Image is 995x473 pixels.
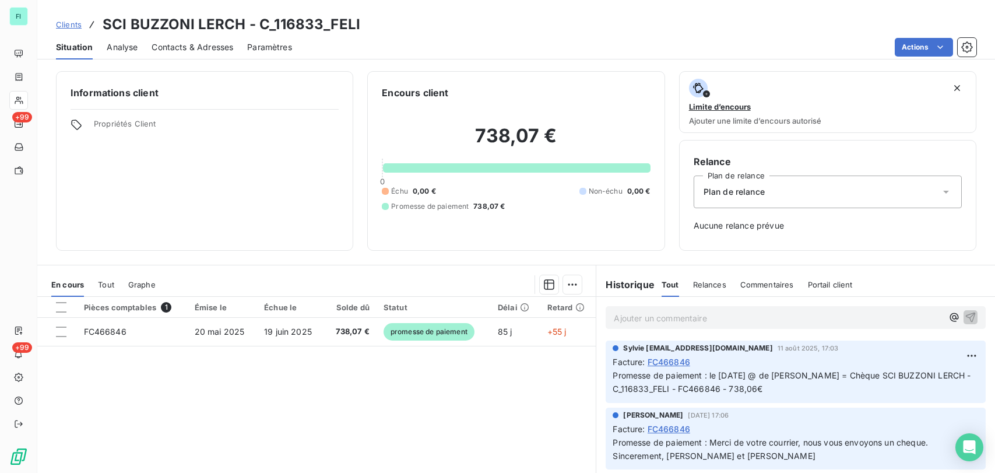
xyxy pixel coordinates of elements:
[648,423,690,435] span: FC466846
[648,356,690,368] span: FC466846
[589,186,623,197] span: Non-échu
[498,327,512,337] span: 85 j
[473,201,505,212] span: 738,07 €
[613,370,973,394] span: Promesse de paiement : le [DATE] @ de [PERSON_NAME] = Chèque SCI BUZZONI LERCH - C_116833_FELI - ...
[51,280,84,289] span: En cours
[613,356,645,368] span: Facture :
[679,71,976,133] button: Limite d’encoursAjouter une limite d’encours autorisé
[195,327,245,337] span: 20 mai 2025
[161,302,171,313] span: 1
[694,155,962,169] h6: Relance
[331,303,370,312] div: Solde dû
[694,220,962,232] span: Aucune relance prévue
[331,326,370,338] span: 738,07 €
[689,116,821,125] span: Ajouter une limite d’encours autorisé
[195,303,250,312] div: Émise le
[9,114,27,133] a: +99
[56,41,93,53] span: Situation
[264,327,312,337] span: 19 juin 2025
[391,201,469,212] span: Promesse de paiement
[384,303,484,312] div: Statut
[84,327,126,337] span: FC466846
[689,102,751,111] span: Limite d’encours
[9,7,28,26] div: FI
[71,86,339,100] h6: Informations client
[704,186,765,198] span: Plan de relance
[623,410,683,421] span: [PERSON_NAME]
[56,20,82,29] span: Clients
[152,41,233,53] span: Contacts & Adresses
[264,303,317,312] div: Échue le
[12,342,32,353] span: +99
[94,119,339,135] span: Propriétés Client
[778,345,839,352] span: 11 août 2025, 17:03
[688,412,729,419] span: [DATE] 17:06
[103,14,360,35] h3: SCI BUZZONI LERCH - C_116833_FELI
[12,112,32,122] span: +99
[613,423,645,435] span: Facture :
[391,186,408,197] span: Échu
[98,280,114,289] span: Tout
[895,38,953,57] button: Actions
[693,280,726,289] span: Relances
[380,177,385,186] span: 0
[623,343,772,353] span: Sylvie [EMAIL_ADDRESS][DOMAIN_NAME]
[955,433,983,461] div: Open Intercom Messenger
[107,41,138,53] span: Analyse
[247,41,292,53] span: Paramètres
[382,124,650,159] h2: 738,07 €
[740,280,794,289] span: Commentaires
[9,447,28,466] img: Logo LeanPay
[382,86,448,100] h6: Encours client
[596,278,655,292] h6: Historique
[498,303,533,312] div: Délai
[384,323,474,341] span: promesse de paiement
[56,19,82,30] a: Clients
[613,437,930,461] span: Promesse de paiement : Merci de votre courrier, nous vous envoyons un cheque. Sincerement, [PERSO...
[128,280,156,289] span: Graphe
[662,280,679,289] span: Tout
[808,280,853,289] span: Portail client
[547,327,567,337] span: +55 j
[84,302,181,313] div: Pièces comptables
[413,186,436,197] span: 0,00 €
[627,186,651,197] span: 0,00 €
[547,303,589,312] div: Retard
